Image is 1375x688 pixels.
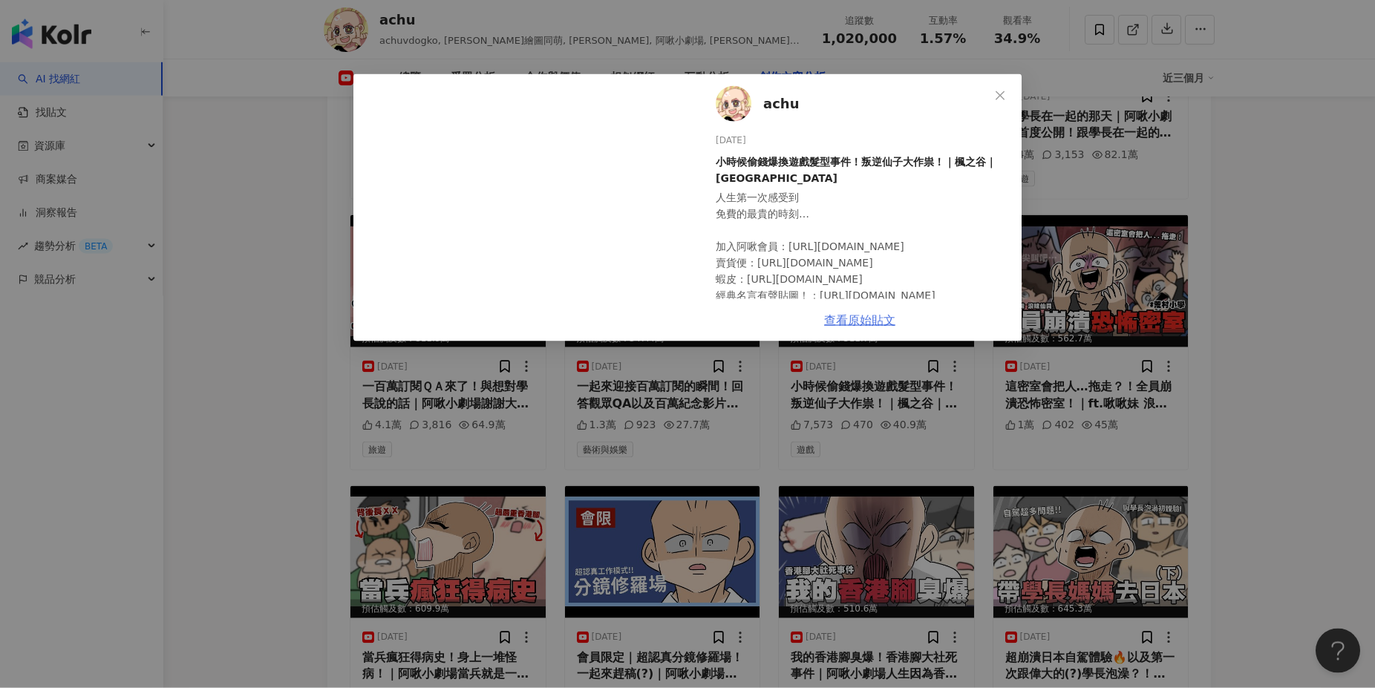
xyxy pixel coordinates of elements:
[353,74,692,341] iframe: 小時候偷錢爆換遊戲髮型事件！叛逆仙子大作祟！｜楓之谷｜阿啾小劇場
[716,154,1010,186] div: 小時候偷錢爆換遊戲髮型事件！叛逆仙子大作祟！｜楓之谷｜[GEOGRAPHIC_DATA]
[985,81,1015,111] button: Close
[716,189,1010,353] div: 人生第一次感受到 免費的最貴的時刻… 加入阿啾會員：[URL][DOMAIN_NAME] 賣貨便：[URL][DOMAIN_NAME] 蝦皮：[URL][DOMAIN_NAME] 經典名言有聲貼...
[763,94,799,114] span: achu
[824,313,895,327] a: 查看原始貼文
[716,86,989,122] a: KOL Avatarachu
[716,86,751,122] img: KOL Avatar
[994,90,1006,102] span: close
[716,134,1010,148] div: [DATE]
